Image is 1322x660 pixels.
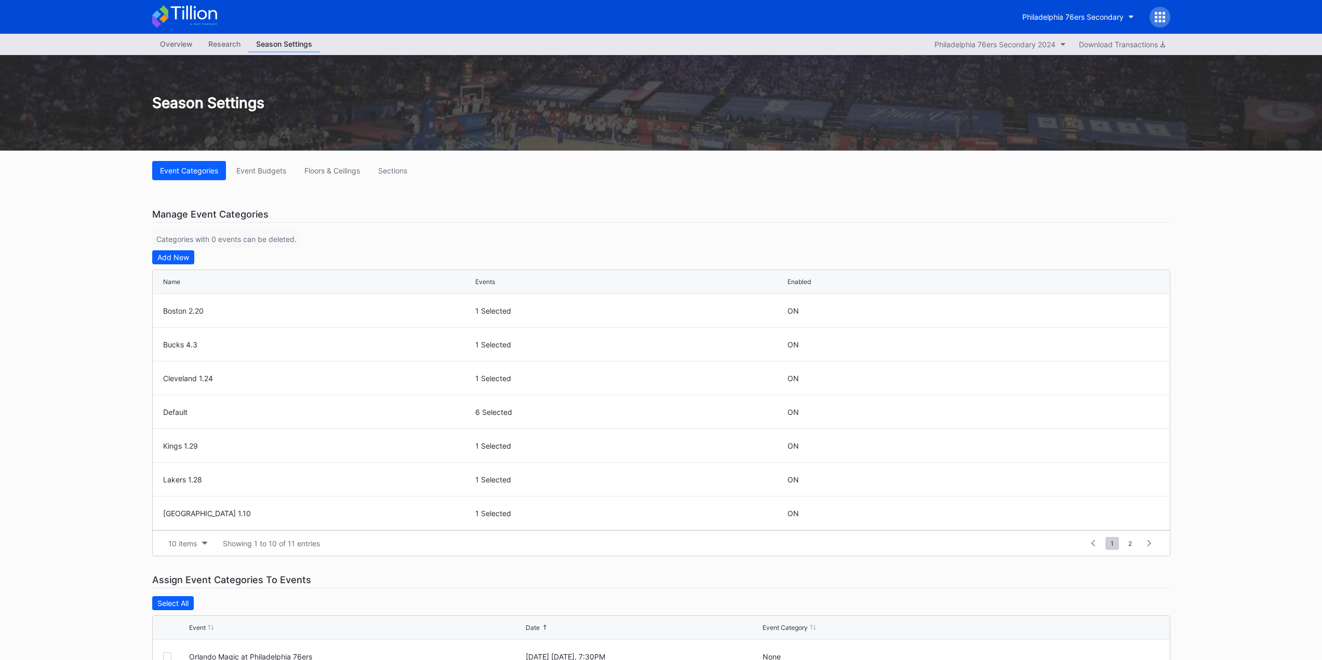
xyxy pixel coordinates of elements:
[1105,537,1119,550] span: 1
[142,94,1181,112] div: Season Settings
[304,166,360,175] div: Floors & Ceilings
[157,599,189,608] div: Select All
[163,475,473,484] div: Lakers 1.28
[163,306,473,315] div: Boston 2.20
[152,572,1170,588] div: Assign Event Categories To Events
[787,340,799,349] div: ON
[475,340,785,349] div: 1 Selected
[934,40,1056,49] div: Philadelphia 76ers Secondary 2024
[475,441,785,450] div: 1 Selected
[189,624,206,631] div: Event
[248,36,320,52] a: Season Settings
[160,166,218,175] div: Event Categories
[378,166,407,175] div: Sections
[163,536,212,550] button: 10 items
[152,161,226,180] button: Event Categories
[1022,12,1124,21] div: Philadelphia 76ers Secondary
[475,408,785,416] div: 6 Selected
[787,408,799,416] div: ON
[152,36,201,51] div: Overview
[787,441,799,450] div: ON
[475,509,785,518] div: 1 Selected
[929,37,1071,51] button: Philadelphia 76ers Secondary 2024
[201,36,248,51] div: Research
[163,278,180,286] div: Name
[163,408,473,416] div: Default
[787,509,799,518] div: ON
[787,278,811,286] div: Enabled
[168,539,197,548] div: 10 items
[163,509,473,518] div: [GEOGRAPHIC_DATA] 1.10
[152,231,301,248] div: Categories with 0 events can be deleted.
[1014,7,1142,26] button: Philadelphia 76ers Secondary
[163,340,473,349] div: Bucks 4.3
[163,374,473,383] div: Cleveland 1.24
[475,475,785,484] div: 1 Selected
[297,161,368,180] button: Floors & Ceilings
[152,206,1170,223] div: Manage Event Categories
[370,161,415,180] button: Sections
[787,306,799,315] div: ON
[223,539,320,548] div: Showing 1 to 10 of 11 entries
[201,36,248,52] a: Research
[475,278,495,286] div: Events
[787,374,799,383] div: ON
[1123,537,1137,550] span: 2
[236,166,286,175] div: Event Budgets
[763,624,808,631] div: Event Category
[1074,37,1170,51] button: Download Transactions
[1079,40,1165,49] div: Download Transactions
[475,374,785,383] div: 1 Selected
[152,250,194,264] button: Add New
[157,253,189,262] div: Add New
[152,36,201,52] a: Overview
[229,161,294,180] button: Event Budgets
[152,596,194,610] button: Select All
[163,441,473,450] div: Kings 1.29
[787,475,799,484] div: ON
[475,306,785,315] div: 1 Selected
[526,624,540,631] div: Date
